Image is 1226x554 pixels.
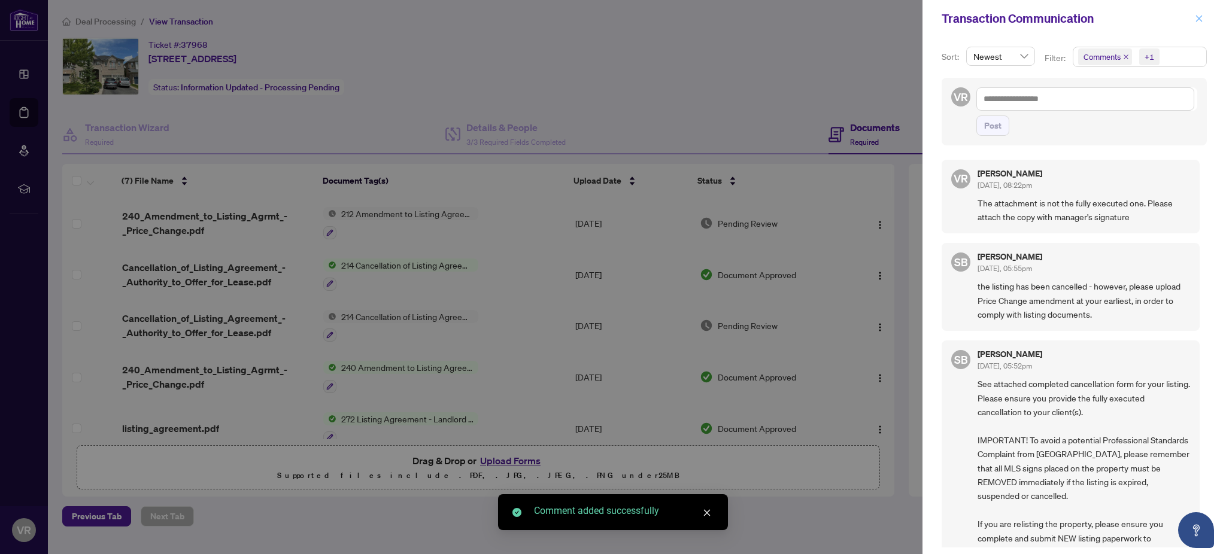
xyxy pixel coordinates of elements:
[703,509,711,517] span: close
[976,115,1009,136] button: Post
[1195,14,1203,23] span: close
[1178,512,1214,548] button: Open asap
[954,254,968,270] span: SB
[700,506,714,519] a: Close
[512,508,521,517] span: check-circle
[1123,54,1129,60] span: close
[978,181,1032,190] span: [DATE], 08:22pm
[534,504,714,518] div: Comment added successfully
[978,264,1032,273] span: [DATE], 05:55pm
[954,89,968,105] span: VR
[978,279,1190,321] span: the listing has been cancelled - however, please upload Price Change amendment at your earliest, ...
[978,196,1190,224] span: The attachment is not the fully executed one. Please attach the copy with manager's signature
[942,50,961,63] p: Sort:
[978,169,1042,178] h5: [PERSON_NAME]
[973,47,1028,65] span: Newest
[942,10,1191,28] div: Transaction Communication
[978,361,1032,370] span: [DATE], 05:52pm
[978,252,1042,261] h5: [PERSON_NAME]
[978,350,1042,358] h5: [PERSON_NAME]
[1145,51,1154,63] div: +1
[1045,51,1067,65] p: Filter:
[1084,51,1121,63] span: Comments
[954,351,968,368] span: SB
[954,170,968,187] span: VR
[1078,48,1132,65] span: Comments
